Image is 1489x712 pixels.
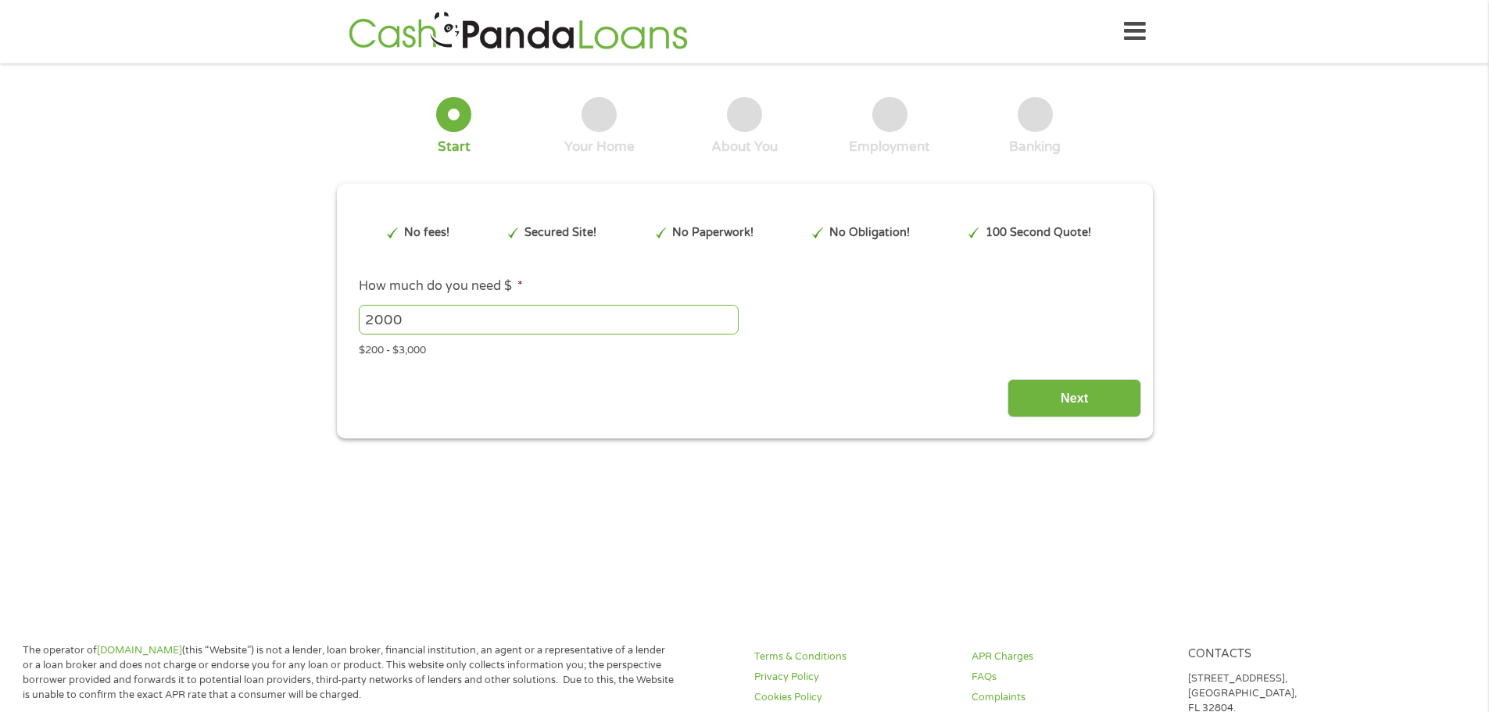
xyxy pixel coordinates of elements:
[754,690,953,705] a: Cookies Policy
[23,643,675,703] p: The operator of (this “Website”) is not a lender, loan broker, financial institution, an agent or...
[972,690,1170,705] a: Complaints
[1009,138,1061,156] div: Banking
[711,138,778,156] div: About You
[754,649,953,664] a: Terms & Conditions
[1188,647,1387,662] h4: Contacts
[754,670,953,685] a: Privacy Policy
[97,644,182,657] a: [DOMAIN_NAME]
[404,224,449,242] p: No fees!
[849,138,930,156] div: Employment
[972,649,1170,664] a: APR Charges
[359,278,523,295] label: How much do you need $
[344,9,693,54] img: GetLoanNow Logo
[829,224,910,242] p: No Obligation!
[672,224,753,242] p: No Paperwork!
[524,224,596,242] p: Secured Site!
[359,338,1129,359] div: $200 - $3,000
[986,224,1091,242] p: 100 Second Quote!
[564,138,635,156] div: Your Home
[438,138,471,156] div: Start
[972,670,1170,685] a: FAQs
[1008,379,1141,417] input: Next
